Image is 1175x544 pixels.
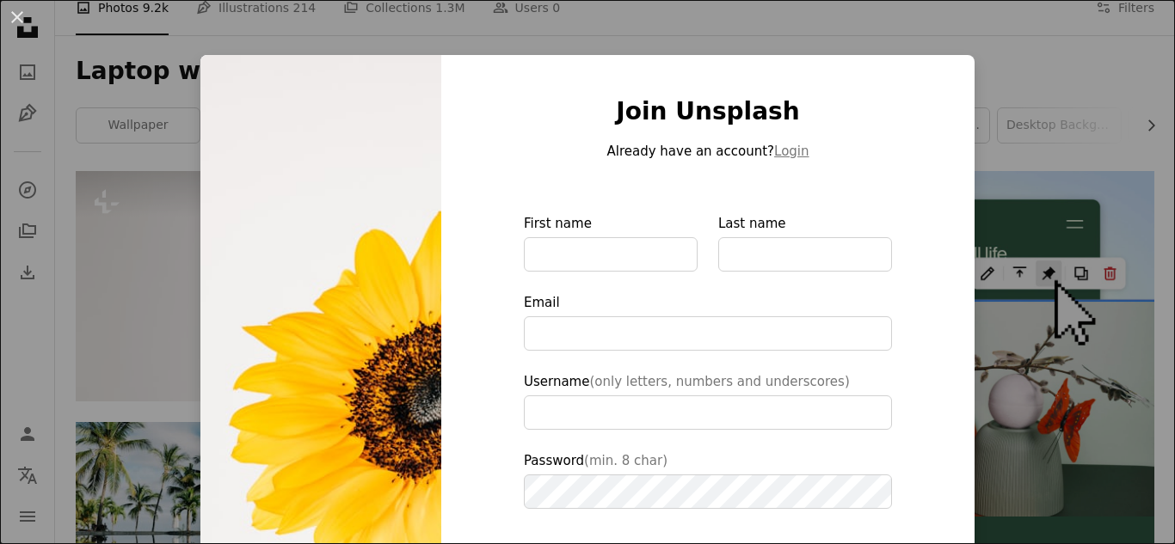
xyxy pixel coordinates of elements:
span: (min. 8 char) [584,453,667,468]
p: Already have an account? [524,141,892,162]
label: Last name [718,213,892,272]
span: (only letters, numbers and underscores) [589,374,849,389]
input: Username(only letters, numbers and underscores) [524,395,892,430]
h1: Join Unsplash [524,96,892,127]
label: Password [524,450,892,509]
label: First name [524,213,698,272]
button: Login [774,141,809,162]
input: Last name [718,237,892,272]
input: Password(min. 8 char) [524,474,892,509]
label: Username [524,371,892,430]
label: Email [524,292,892,351]
input: Email [524,316,892,351]
input: First name [524,237,698,272]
